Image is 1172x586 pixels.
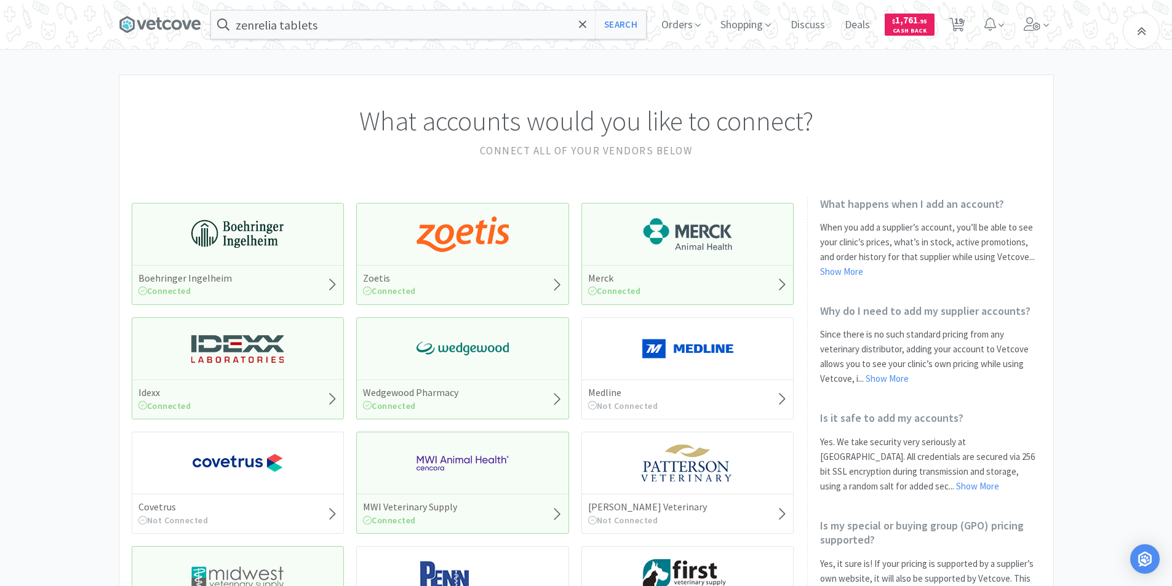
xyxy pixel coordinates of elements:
h5: Idexx [138,386,191,399]
button: Search [595,10,646,39]
a: Show More [956,480,999,492]
p: Yes. We take security very seriously at [GEOGRAPHIC_DATA]. All credentials are secured via 256 bi... [820,435,1041,494]
img: 13250b0087d44d67bb1668360c5632f9_13.png [191,330,284,367]
span: 1,761 [892,14,927,26]
h5: Covetrus [138,501,209,513]
span: . 95 [918,17,927,25]
span: $ [892,17,895,25]
span: Connected [363,285,416,296]
span: Not Connected [138,515,209,526]
h5: Boehringer Ingelheim [138,272,232,285]
h2: Is it safe to add my accounts? [820,411,1041,425]
span: Not Connected [588,515,658,526]
span: Connected [363,400,416,411]
img: e40baf8987b14801afb1611fffac9ca4_8.png [417,330,509,367]
h2: What happens when I add an account? [820,197,1041,211]
img: a646391c64b94eb2892348a965bf03f3_134.png [642,330,734,367]
span: Connected [138,285,191,296]
img: f5e969b455434c6296c6d81ef179fa71_3.png [642,445,734,481]
img: f6b2451649754179b5b4e0c70c3f7cb0_2.png [417,445,509,481]
a: Show More [820,266,863,277]
h2: Connect all of your vendors below [132,143,1041,159]
span: Connected [588,285,641,296]
span: Connected [138,400,191,411]
h5: Wedgewood Pharmacy [363,386,458,399]
h5: MWI Veterinary Supply [363,501,457,513]
h5: Merck [588,272,641,285]
a: 19 [944,21,970,32]
a: $1,761.95Cash Back [885,8,935,41]
a: Discuss [786,20,830,31]
h5: Medline [588,386,658,399]
input: Search by item, sku, manufacturer, ingredient, size... [211,10,646,39]
a: Deals [840,20,875,31]
h1: What accounts would you like to connect? [132,100,1041,143]
img: 730db3968b864e76bcafd0174db25112_22.png [191,216,284,253]
p: When you add a supplier’s account, you’ll be able to see your clinic’s prices, what’s in stock, a... [820,220,1041,279]
h5: Zoetis [363,272,416,285]
img: a673e5ab4e5e497494167fe422e9a3ab.png [417,216,509,253]
div: Open Intercom Messenger [1130,544,1160,574]
a: Show More [866,373,909,384]
p: Since there is no such standard pricing from any veterinary distributor, adding your account to V... [820,327,1041,386]
h5: [PERSON_NAME] Veterinary [588,501,707,513]
span: Connected [363,515,416,526]
h2: Is my special or buying group (GPO) pricing supported? [820,518,1041,547]
span: Cash Back [892,28,927,36]
img: 6d7abf38e3b8462597f4a2f88dede81e_176.png [642,216,734,253]
img: 77fca1acd8b6420a9015268ca798ef17_1.png [191,445,284,481]
span: Not Connected [588,400,658,411]
h2: Why do I need to add my supplier accounts? [820,304,1041,318]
